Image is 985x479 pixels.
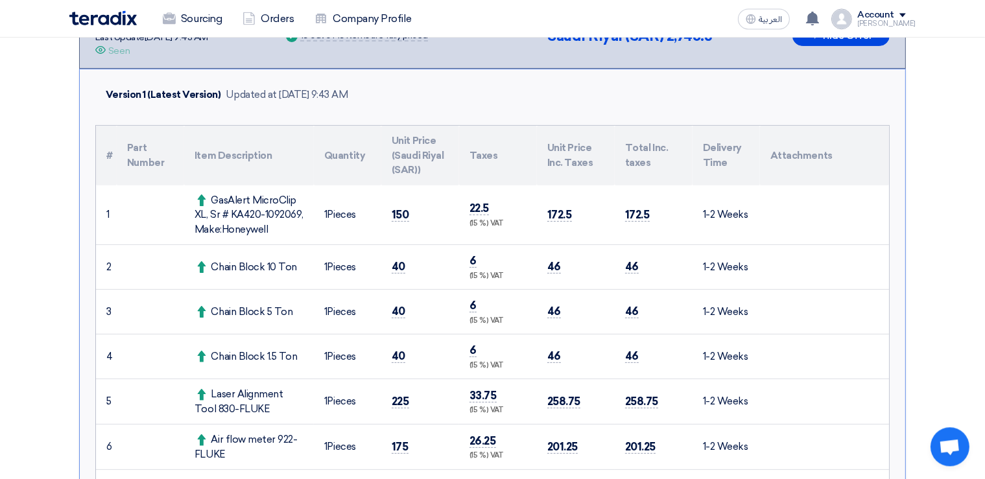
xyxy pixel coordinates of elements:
span: 1 [324,395,327,407]
span: 172.5 [625,208,650,222]
th: Total Inc. taxes [615,126,693,185]
div: (15 %) VAT [469,405,527,416]
th: Quantity [314,126,381,185]
span: العربية [759,15,782,24]
th: Unit Price Inc. Taxes [537,126,615,185]
td: Pieces [314,379,381,425]
span: 40 [392,260,405,274]
div: Version 1 (Latest Version) [106,88,221,102]
a: Open chat [931,427,969,466]
span: 172.5 [547,208,572,222]
span: 2,748.5 [667,27,713,45]
td: 5 [96,379,117,425]
span: 1 [324,261,327,273]
td: Pieces [314,185,381,245]
div: Seen [108,44,130,58]
td: 4 [96,334,117,379]
a: Company Profile [304,5,422,33]
span: 46 [547,305,561,318]
span: 46 [625,349,639,363]
div: (15 %) VAT [469,360,527,371]
span: 26.25 [469,434,496,448]
span: 258.75 [547,395,580,408]
span: 1 [324,441,327,452]
span: 150 [392,208,409,222]
span: 1 [324,351,327,362]
div: Laser Alignment Tool 830-FLUKE [195,387,303,416]
div: Account [857,10,894,21]
div: (15 %) VAT [469,450,527,461]
div: (15 %) VAT [469,218,527,229]
span: 201.25 [547,440,578,454]
td: 1-2 Weeks [693,425,760,470]
div: Chain Block 10 Ton [195,260,303,275]
div: GasAlert MicroClip XL, Sr # KA420-1092069, Make:Honeywell [195,193,303,237]
a: Sourcing [152,5,232,33]
span: Saudi Riyal (SAR) [547,27,663,45]
td: 1-2 Weeks [693,379,760,425]
span: 46 [625,260,639,274]
span: 6 [469,254,477,268]
span: 46 [547,260,561,274]
span: 46 [625,305,639,318]
span: 225 [392,395,409,408]
span: 1 [324,306,327,318]
div: [PERSON_NAME] [857,20,916,27]
td: 3 [96,290,117,334]
span: 175 [392,440,409,454]
a: Orders [232,5,304,33]
div: Air flow meter 922-FLUKE [195,432,303,461]
span: 40 [392,349,405,363]
th: Item Description [184,126,314,185]
img: profile_test.png [831,8,852,29]
div: Updated at [DATE] 9:43 AM [226,88,348,102]
span: 46 [547,349,561,363]
td: Pieces [314,290,381,334]
th: Delivery Time [693,126,760,185]
span: 33.75 [469,389,497,403]
td: Pieces [314,245,381,290]
img: Teradix logo [69,10,137,25]
td: 1-2 Weeks [693,245,760,290]
span: 201.25 [625,440,656,454]
div: (15 %) VAT [469,316,527,327]
td: 1-2 Weeks [693,334,760,379]
td: 6 [96,425,117,470]
button: العربية [738,8,790,29]
div: Chain Block 5 Ton [195,305,303,320]
th: Attachments [760,126,889,185]
span: 6 [469,344,477,357]
span: 6 [469,299,477,312]
th: # [96,126,117,185]
span: 40 [392,305,405,318]
td: Pieces [314,425,381,470]
td: 1 [96,185,117,245]
span: 258.75 [625,395,658,408]
span: 1 [324,209,327,220]
th: Part Number [117,126,184,185]
th: Unit Price (Saudi Riyal (SAR)) [381,126,459,185]
th: Taxes [459,126,537,185]
span: 22.5 [469,202,489,215]
td: 1-2 Weeks [693,185,760,245]
td: 1-2 Weeks [693,290,760,334]
div: Chain Block 1.5 Ton [195,349,303,364]
td: 2 [96,245,117,290]
td: Pieces [314,334,381,379]
div: (15 %) VAT [469,271,527,282]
